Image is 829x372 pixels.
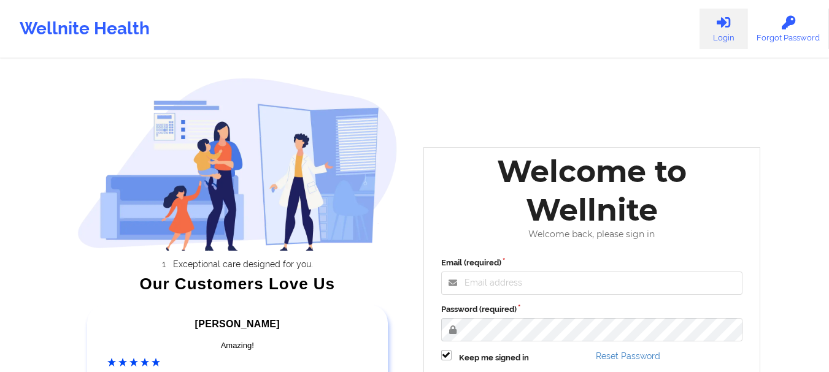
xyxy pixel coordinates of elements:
img: wellnite-auth-hero_200.c722682e.png [77,77,398,251]
div: Welcome back, please sign in [433,229,752,240]
div: Amazing! [107,340,368,352]
label: Password (required) [441,303,743,316]
a: Reset Password [596,351,660,361]
a: Login [700,9,747,49]
a: Forgot Password [747,9,829,49]
input: Email address [441,271,743,295]
span: [PERSON_NAME] [195,319,280,329]
label: Email (required) [441,257,743,269]
label: Keep me signed in [459,352,529,364]
li: Exceptional care designed for you. [88,259,398,269]
div: Our Customers Love Us [77,278,398,290]
div: Welcome to Wellnite [433,152,752,229]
